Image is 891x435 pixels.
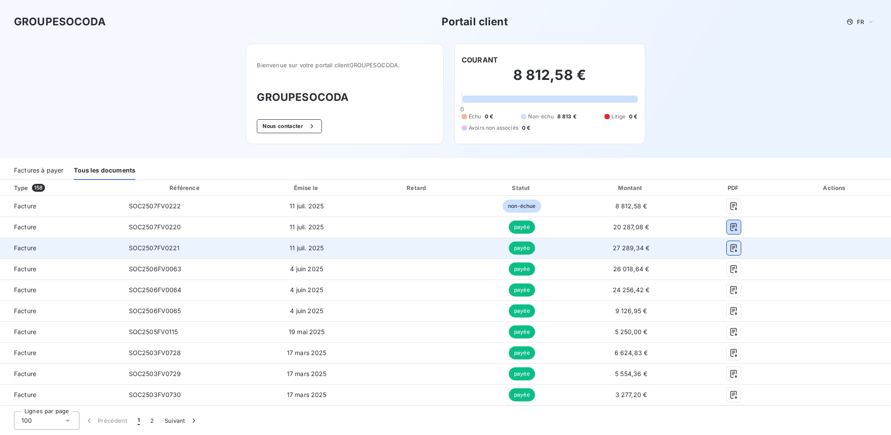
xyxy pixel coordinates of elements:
div: PDF [691,183,777,192]
span: payée [509,346,535,359]
div: Statut [472,183,572,192]
h3: GROUPESOCODA [257,90,433,105]
button: 1 [132,411,145,430]
h3: GROUPESOCODA [14,14,106,30]
span: 24 256,42 € [613,286,650,293]
div: Type [9,183,120,192]
span: SOC2506FV0065 [129,307,181,314]
span: 1 [138,416,140,425]
button: 2 [145,411,159,430]
span: SOC2503FV0730 [129,391,181,398]
span: 17 mars 2025 [287,349,327,356]
span: 11 juil. 2025 [290,244,324,252]
span: 11 juil. 2025 [290,202,324,210]
span: SOC2506FV0063 [129,265,182,273]
button: Précédent [79,411,132,430]
span: SOC2507FV0221 [129,244,180,252]
span: 0 [460,106,464,113]
h2: 8 812,58 € [462,66,638,93]
span: 17 mars 2025 [287,391,327,398]
span: Bienvenue sur votre portail client GROUPESOCODA . [257,62,433,69]
span: Facture [7,223,115,231]
span: 8 812,58 € [615,202,647,210]
span: SOC2506FV0064 [129,286,182,293]
span: Facture [7,328,115,336]
span: 5 250,00 € [615,328,648,335]
span: payée [509,221,535,234]
span: 20 287,08 € [613,223,649,231]
div: Émise le [251,183,363,192]
span: 0 € [485,113,493,121]
span: 0 € [629,113,637,121]
span: SOC2503FV0729 [129,370,181,377]
span: payée [509,283,535,297]
span: 11 juil. 2025 [290,223,324,231]
span: payée [509,367,535,380]
span: payée [509,262,535,276]
span: Facture [7,349,115,357]
span: SOC2505FV0115 [129,328,178,335]
span: Facture [7,286,115,294]
span: 8 813 € [557,113,577,121]
div: Retard [366,183,468,192]
span: 26 018,64 € [613,265,649,273]
span: payée [509,242,535,255]
div: Référence [169,184,199,191]
span: 100 [21,416,32,425]
span: Avoirs non associés [469,124,518,132]
span: Facture [7,202,115,211]
span: 4 juin 2025 [290,265,323,273]
div: Tous les documents [74,162,135,180]
span: Facture [7,265,115,273]
span: SOC2507FV0220 [129,223,181,231]
span: 19 mai 2025 [289,328,325,335]
span: SOC2503FV0728 [129,349,181,356]
span: payée [509,388,535,401]
span: 17 mars 2025 [287,370,327,377]
span: payée [509,325,535,338]
span: non-échue [503,200,541,213]
button: Suivant [159,411,204,430]
span: SOC2507FV0222 [129,202,181,210]
span: 27 289,34 € [613,244,650,252]
h6: COURANT [462,55,498,65]
span: payée [509,304,535,318]
div: Factures à payer [14,162,63,180]
span: 4 juin 2025 [290,307,323,314]
span: 158 [32,184,45,192]
div: Actions [781,183,889,192]
span: Non-échu [528,113,553,121]
span: Échu [469,113,481,121]
span: 3 277,20 € [615,391,647,398]
span: Facture [7,390,115,399]
span: Facture [7,307,115,315]
span: 0 € [522,124,530,132]
span: 4 juin 2025 [290,286,323,293]
span: 6 624,83 € [615,349,648,356]
div: Montant [575,183,687,192]
span: 5 554,36 € [615,370,647,377]
span: Facture [7,369,115,378]
span: Litige [611,113,625,121]
span: FR [857,18,864,25]
span: Facture [7,244,115,252]
button: Nous contacter [257,119,321,133]
span: 9 126,95 € [615,307,647,314]
h3: Portail client [442,14,508,30]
